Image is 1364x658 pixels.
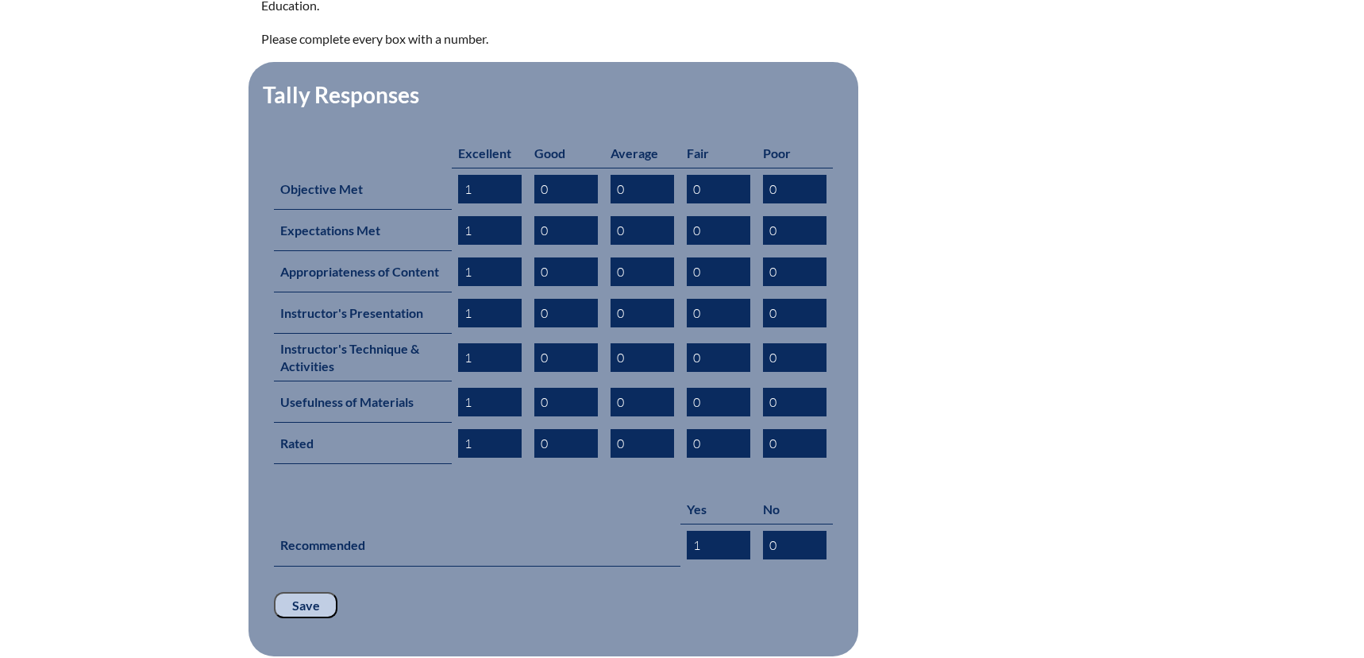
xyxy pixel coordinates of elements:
[757,494,833,524] th: No
[528,138,604,168] th: Good
[274,524,680,567] th: Recommended
[274,168,452,210] th: Objective Met
[274,381,452,423] th: Usefulness of Materials
[757,138,833,168] th: Poor
[274,423,452,464] th: Rated
[274,210,452,251] th: Expectations Met
[452,138,528,168] th: Excellent
[274,292,452,334] th: Instructor's Presentation
[274,334,452,381] th: Instructor's Technique & Activities
[604,138,680,168] th: Average
[680,138,757,168] th: Fair
[261,29,820,49] p: Please complete every box with a number.
[274,251,452,292] th: Appropriateness of Content
[274,592,337,619] input: Save
[680,494,757,524] th: Yes
[261,81,421,108] legend: Tally Responses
